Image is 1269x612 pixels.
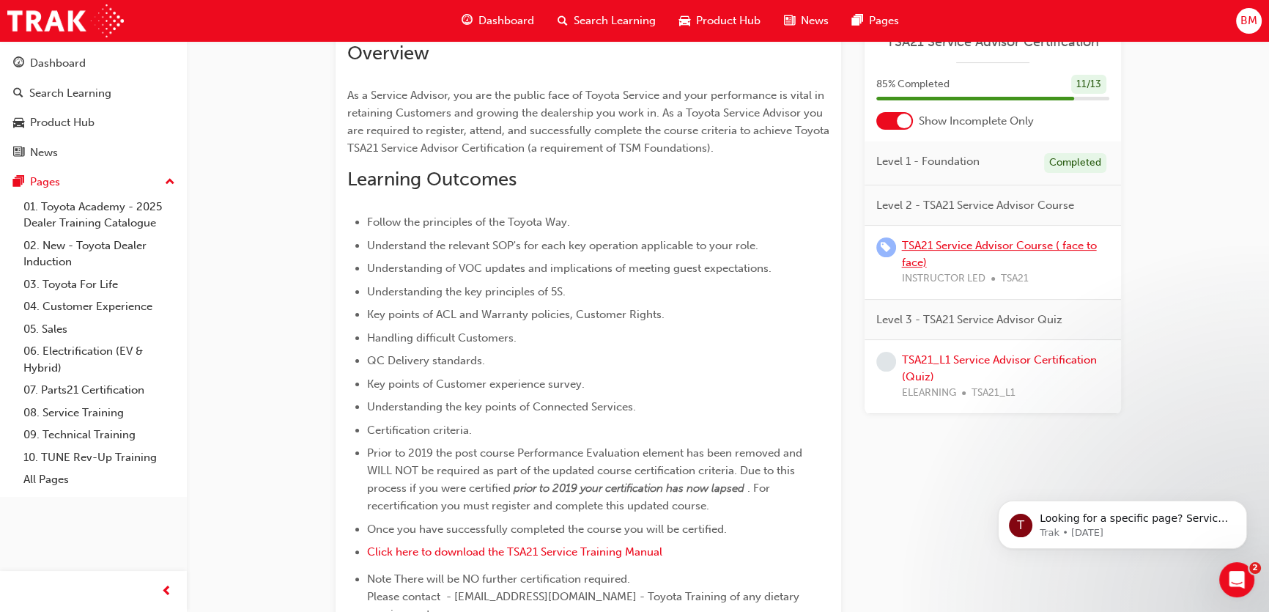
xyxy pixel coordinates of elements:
[6,50,181,77] a: Dashboard
[6,47,181,169] button: DashboardSearch LearningProduct HubNews
[902,270,985,287] span: INSTRUCTOR LED
[367,523,727,536] span: Once you have successfully completed the course you will be certified.
[876,311,1062,328] span: Level 3 - TSA21 Service Advisor Quiz
[514,482,744,495] span: prior to 2019 your certification has now lapsed
[18,340,181,379] a: 06. Electrification (EV & Hybrid)
[30,114,95,131] div: Product Hub
[546,6,667,36] a: search-iconSearch Learning
[972,385,1015,402] span: TSA21_L1
[367,424,472,437] span: Certification criteria.
[869,12,899,29] span: Pages
[840,6,911,36] a: pages-iconPages
[347,42,429,64] span: Overview
[876,34,1109,51] a: TSA21 Service Advisor Certification
[367,446,805,495] span: Prior to 2019 the post course Performance Evaluation element has been removed and WILL NOT be req...
[558,12,568,30] span: search-icon
[30,174,60,191] div: Pages
[367,377,585,391] span: Key points of Customer experience survey.
[876,197,1074,214] span: Level 2 - TSA21 Service Advisor Course
[13,117,24,130] span: car-icon
[18,196,181,235] a: 01. Toyota Academy - 2025 Dealer Training Catalogue
[1240,12,1257,29] span: BM
[367,400,636,413] span: Understanding the key points of Connected Services.
[574,12,656,29] span: Search Learning
[367,354,485,367] span: QC Delivery standards.
[367,262,772,275] span: Understanding of VOC updates and implications of meeting guest expectations.
[6,169,181,196] button: Pages
[13,176,24,189] span: pages-icon
[876,352,896,372] span: learningRecordVerb_NONE-icon
[1236,8,1262,34] button: BM
[6,139,181,166] a: News
[18,468,181,491] a: All Pages
[696,12,761,29] span: Product Hub
[367,215,570,229] span: Follow the principles of the Toyota Way.
[1071,75,1106,95] div: 11 / 13
[347,89,832,155] span: As a Service Advisor, you are the public face of Toyota Service and your performance is vital in ...
[13,147,24,160] span: news-icon
[13,57,24,70] span: guage-icon
[1044,153,1106,173] div: Completed
[29,85,111,102] div: Search Learning
[18,235,181,273] a: 02. New - Toyota Dealer Induction
[6,109,181,136] a: Product Hub
[667,6,772,36] a: car-iconProduct Hub
[30,55,86,72] div: Dashboard
[772,6,840,36] a: news-iconNews
[18,295,181,318] a: 04. Customer Experience
[367,545,662,558] a: Click here to download the TSA21 Service Training Manual
[367,239,758,252] span: Understand the relevant SOP's for each key operation applicable to your role.
[919,113,1034,130] span: Show Incomplete Only
[18,379,181,402] a: 07. Parts21 Certification
[18,424,181,446] a: 09. Technical Training
[876,153,980,170] span: Level 1 - Foundation
[367,308,665,321] span: Key points of ACL and Warranty policies, Customer Rights.
[367,285,566,298] span: Understanding the key principles of 5S.
[1249,562,1261,574] span: 2
[367,331,517,344] span: Handling difficult Customers.
[18,446,181,469] a: 10. TUNE Rev-Up Training
[7,4,124,37] img: Trak
[161,583,172,601] span: prev-icon
[876,76,950,93] span: 85 % Completed
[450,6,546,36] a: guage-iconDashboard
[902,353,1097,383] a: TSA21_L1 Service Advisor Certification (Quiz)
[1001,270,1029,287] span: TSA21
[18,318,181,341] a: 05. Sales
[18,402,181,424] a: 08. Service Training
[876,237,896,257] span: learningRecordVerb_ENROLL-icon
[462,12,473,30] span: guage-icon
[18,273,181,296] a: 03. Toyota For Life
[347,168,517,191] span: Learning Outcomes
[478,12,534,29] span: Dashboard
[30,144,58,161] div: News
[165,173,175,192] span: up-icon
[902,385,956,402] span: ELEARNING
[902,239,1097,269] a: TSA21 Service Advisor Course ( face to face)
[1219,562,1254,597] iframe: Intercom live chat
[784,12,795,30] span: news-icon
[852,12,863,30] span: pages-icon
[13,87,23,100] span: search-icon
[976,470,1269,572] iframe: Intercom notifications message
[6,80,181,107] a: Search Learning
[801,12,829,29] span: News
[679,12,690,30] span: car-icon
